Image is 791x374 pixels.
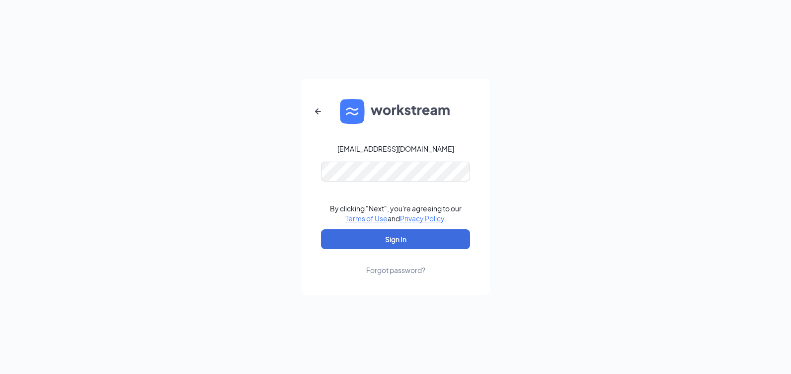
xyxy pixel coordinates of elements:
[400,214,444,223] a: Privacy Policy
[340,99,451,124] img: WS logo and Workstream text
[330,203,462,223] div: By clicking "Next", you're agreeing to our and .
[312,105,324,117] svg: ArrowLeftNew
[366,265,425,275] div: Forgot password?
[321,229,470,249] button: Sign In
[345,214,388,223] a: Terms of Use
[366,249,425,275] a: Forgot password?
[306,99,330,123] button: ArrowLeftNew
[337,144,454,154] div: [EMAIL_ADDRESS][DOMAIN_NAME]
